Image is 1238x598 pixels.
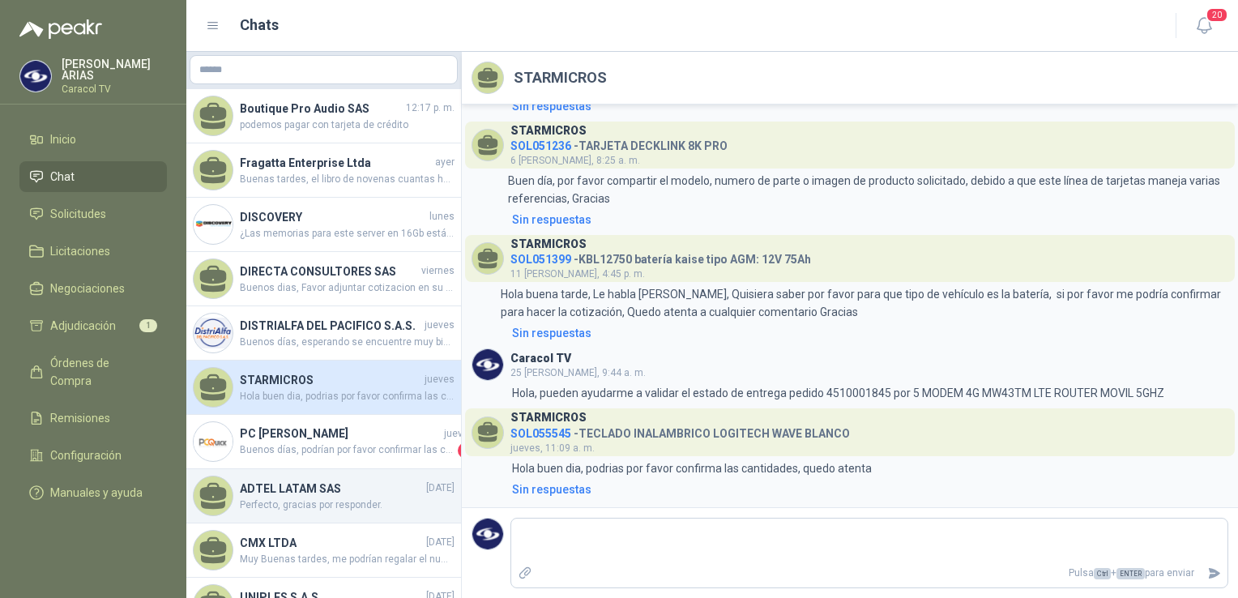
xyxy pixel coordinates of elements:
a: Company LogoPC [PERSON_NAME]juevesBuenos días, podrían por favor confirmar las cantidades solicit... [186,415,461,469]
label: Adjuntar archivos [511,559,539,587]
span: 25 [PERSON_NAME], 9:44 a. m. [510,367,646,378]
p: Buen día, por favor compartir el modelo, numero de parte o imagen de producto solicitado, debido ... [508,172,1228,207]
a: Manuales y ayuda [19,477,167,508]
a: Fragatta Enterprise LtdaayerBuenas tardes, el libro de novenas cuantas hojas tiene?, material y a... [186,143,461,198]
h4: - TECLADO INALAMBRICO LOGITECH WAVE BLANCO [510,423,850,438]
div: Sin respuestas [512,97,591,115]
img: Logo peakr [19,19,102,39]
h4: Fragatta Enterprise Ltda [240,154,432,172]
button: 20 [1189,11,1219,41]
span: Perfecto, gracias por responder. [240,498,455,513]
span: jueves [425,372,455,387]
h1: Chats [240,14,279,36]
span: Remisiones [50,409,110,427]
p: Caracol TV [62,84,167,94]
span: lunes [429,209,455,224]
span: [DATE] [426,535,455,550]
h4: ADTEL LATAM SAS [240,480,423,498]
span: 1 [139,319,157,332]
span: 11 [PERSON_NAME], 4:45 p. m. [510,268,645,280]
span: Negociaciones [50,280,125,297]
a: STARMICROSjuevesHola buen dia, podrias por favor confirma las cantidades, quedo atenta [186,361,461,415]
a: ADTEL LATAM SAS[DATE]Perfecto, gracias por responder. [186,469,461,523]
span: Configuración [50,446,122,464]
p: Hola buena tarde, Le habla [PERSON_NAME], Quisiera saber por favor para que tipo de vehículo es l... [501,285,1228,321]
a: Sin respuestas [509,481,1228,498]
a: Solicitudes [19,199,167,229]
span: SOL051399 [510,253,571,266]
span: jueves, 11:09 a. m. [510,442,595,454]
div: Sin respuestas [512,481,591,498]
img: Company Logo [20,61,51,92]
span: jueves [444,426,474,442]
a: Chat [19,161,167,192]
p: Hola buen dia, podrias por favor confirma las cantidades, quedo atenta [512,459,872,477]
span: ¿Las memorias para este server en 16Gb están descontinuadas podemos ofrecer de 32GB, es posible? [240,226,455,241]
h4: - TARJETA DECKLINK 8K PRO [510,135,728,151]
span: jueves [425,318,455,333]
h4: DIRECTA CONSULTORES SAS [240,263,418,280]
h4: Boutique Pro Audio SAS [240,100,403,117]
button: Enviar [1201,559,1227,587]
h3: STARMICROS [510,240,587,249]
span: 12:17 p. m. [406,100,455,116]
h4: PC [PERSON_NAME] [240,425,441,442]
h3: STARMICROS [510,413,587,422]
div: Sin respuestas [512,211,591,229]
p: [PERSON_NAME] ARIAS [62,58,167,81]
a: Negociaciones [19,273,167,304]
h4: STARMICROS [240,371,421,389]
div: Sin respuestas [512,324,591,342]
h2: STARMICROS [514,66,607,89]
span: Buenos días, esperando se encuentre muy bien. Amablemente solicitamos de su colaboracion con imag... [240,335,455,350]
a: Boutique Pro Audio SAS12:17 p. m.podemos pagar con tarjeta de crédito [186,89,461,143]
span: Buenos dias, Favor adjuntar cotizacion en su formato [240,280,455,296]
a: DIRECTA CONSULTORES SASviernesBuenos dias, Favor adjuntar cotizacion en su formato [186,252,461,306]
p: Hola, pueden ayudarme a validar el estado de entrega pedido 4510001845 por 5 MODEM 4G MW43TM LTE ... [512,384,1164,402]
span: Órdenes de Compra [50,354,152,390]
a: CMX LTDA[DATE]Muy Buenas tardes, me podrían regalar el numero de referencia, para cotizar la corr... [186,523,461,578]
span: ENTER [1116,568,1145,579]
img: Company Logo [194,205,233,244]
p: Pulsa + para enviar [539,559,1202,587]
a: Company LogoDISCOVERYlunes¿Las memorias para este server en 16Gb están descontinuadas podemos ofr... [186,198,461,252]
a: Licitaciones [19,236,167,267]
h4: CMX LTDA [240,534,423,552]
a: Sin respuestas [509,97,1228,115]
h3: Caracol TV [510,354,571,363]
a: Configuración [19,440,167,471]
h3: STARMICROS [510,126,587,135]
span: SOL051236 [510,139,571,152]
h4: - KBL12750 batería kaise tipo AGM: 12V 75Ah [510,249,811,264]
img: Company Logo [194,314,233,352]
span: SOL055545 [510,427,571,440]
span: Ctrl [1094,568,1111,579]
a: Sin respuestas [509,211,1228,229]
span: 1 [458,442,474,459]
span: Inicio [50,130,76,148]
span: viernes [421,263,455,279]
h4: DISTRIALFA DEL PACIFICO S.A.S. [240,317,421,335]
h4: DISCOVERY [240,208,426,226]
span: Chat [50,168,75,186]
a: Adjudicación1 [19,310,167,341]
img: Company Logo [194,422,233,461]
span: Manuales y ayuda [50,484,143,502]
span: Muy Buenas tardes, me podrían regalar el numero de referencia, para cotizar la correcta, muchas g... [240,552,455,567]
span: Solicitudes [50,205,106,223]
span: 6 [PERSON_NAME], 8:25 a. m. [510,155,640,166]
a: Inicio [19,124,167,155]
span: Adjudicación [50,317,116,335]
span: podemos pagar con tarjeta de crédito [240,117,455,133]
span: Hola buen dia, podrias por favor confirma las cantidades, quedo atenta [240,389,455,404]
img: Company Logo [472,349,503,380]
a: Órdenes de Compra [19,348,167,396]
span: ayer [435,155,455,170]
a: Company LogoDISTRIALFA DEL PACIFICO S.A.S.juevesBuenos días, esperando se encuentre muy bien. Ama... [186,306,461,361]
span: Licitaciones [50,242,110,260]
span: [DATE] [426,481,455,496]
span: 20 [1206,7,1228,23]
span: Buenas tardes, el libro de novenas cuantas hojas tiene?, material y a cuantas tintas la impresión... [240,172,455,187]
a: Sin respuestas [509,324,1228,342]
img: Company Logo [472,519,503,549]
